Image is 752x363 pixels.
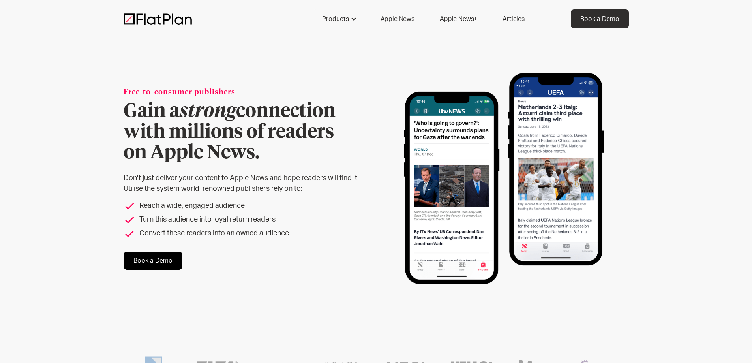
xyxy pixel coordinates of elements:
[493,9,534,28] a: Articles
[124,101,373,164] h1: Gain a connection with millions of readers on Apple News.
[571,9,629,28] a: Book a Demo
[124,87,373,98] div: Free-to-consumer publishers
[322,14,349,24] div: Products
[124,173,373,194] p: Don’t just deliver your content to Apple News and hope readers will find it. Utilise the system w...
[124,214,373,225] li: Turn this audience into loyal return readers
[124,201,373,211] li: Reach a wide, engaged audience
[430,9,487,28] a: Apple News+
[124,228,373,239] li: Convert these readers into an owned audience
[313,9,365,28] div: Products
[580,14,619,24] div: Book a Demo
[371,9,424,28] a: Apple News
[180,102,236,121] em: strong
[124,252,182,270] a: Book a Demo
